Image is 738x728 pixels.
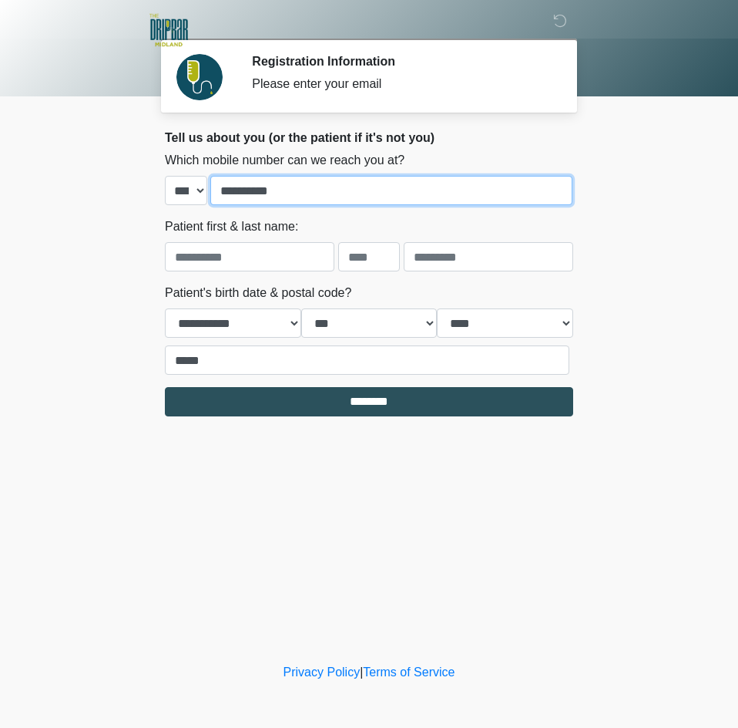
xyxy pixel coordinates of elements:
a: Privacy Policy [283,666,361,679]
h2: Tell us about you (or the patient if it's not you) [165,130,573,145]
img: Agent Avatar [176,54,223,100]
label: Which mobile number can we reach you at? [165,151,404,170]
label: Patient first & last name: [165,217,298,236]
label: Patient's birth date & postal code? [165,284,351,302]
a: Terms of Service [363,666,455,679]
a: | [360,666,363,679]
div: Please enter your email [252,75,550,93]
img: The DRIPBaR Midland Logo [149,12,188,50]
